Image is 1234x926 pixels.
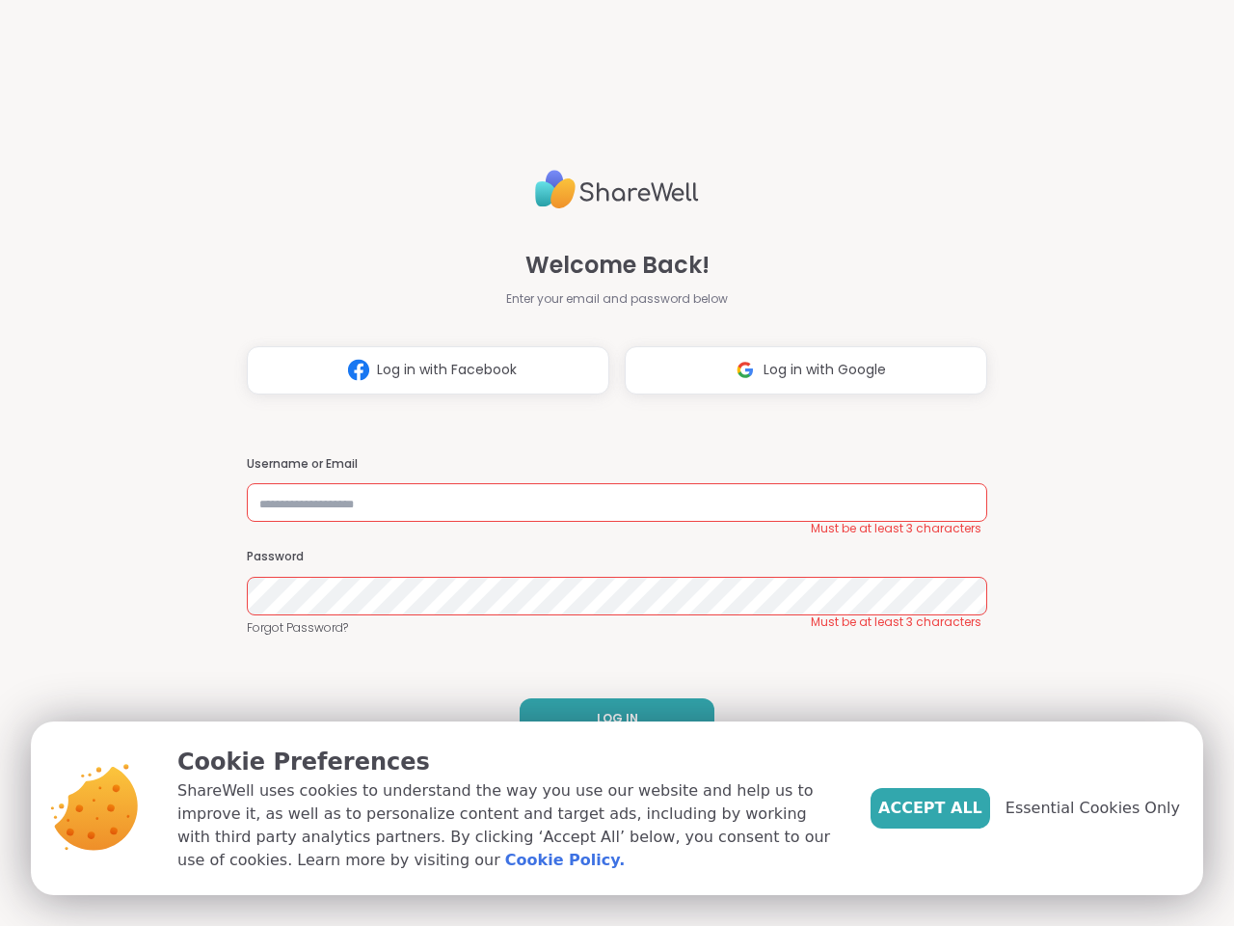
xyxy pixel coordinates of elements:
[811,521,981,536] span: Must be at least 3 characters
[506,290,728,308] span: Enter your email and password below
[597,710,638,727] span: LOG IN
[535,162,699,217] img: ShareWell Logo
[520,698,714,739] button: LOG IN
[247,619,987,637] a: Forgot Password?
[247,346,609,395] button: Log in with Facebook
[377,360,517,380] span: Log in with Facebook
[1006,797,1180,820] span: Essential Cookies Only
[340,352,377,388] img: ShareWell Logomark
[247,456,987,473] h3: Username or Email
[727,352,764,388] img: ShareWell Logomark
[505,849,625,872] a: Cookie Policy.
[871,788,990,829] button: Accept All
[177,779,840,872] p: ShareWell uses cookies to understand the way you use our website and help us to improve it, as we...
[811,614,981,630] span: Must be at least 3 characters
[625,346,987,395] button: Log in with Google
[247,549,987,565] h3: Password
[764,360,886,380] span: Log in with Google
[525,248,710,283] span: Welcome Back!
[177,745,840,779] p: Cookie Preferences
[878,797,982,820] span: Accept All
